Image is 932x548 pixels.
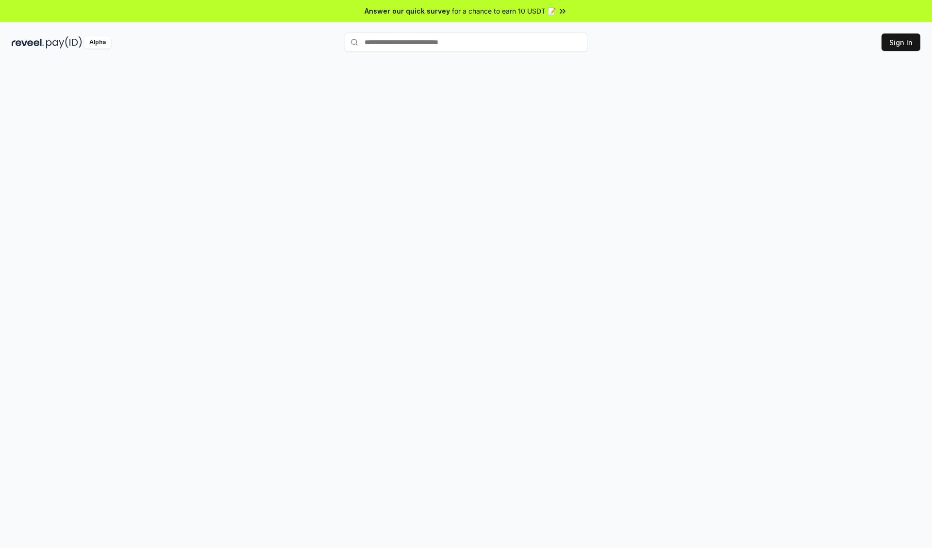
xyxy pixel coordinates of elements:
div: Alpha [84,36,111,49]
img: pay_id [46,36,82,49]
span: for a chance to earn 10 USDT 📝 [452,6,556,16]
span: Answer our quick survey [365,6,450,16]
button: Sign In [882,33,920,51]
img: reveel_dark [12,36,44,49]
